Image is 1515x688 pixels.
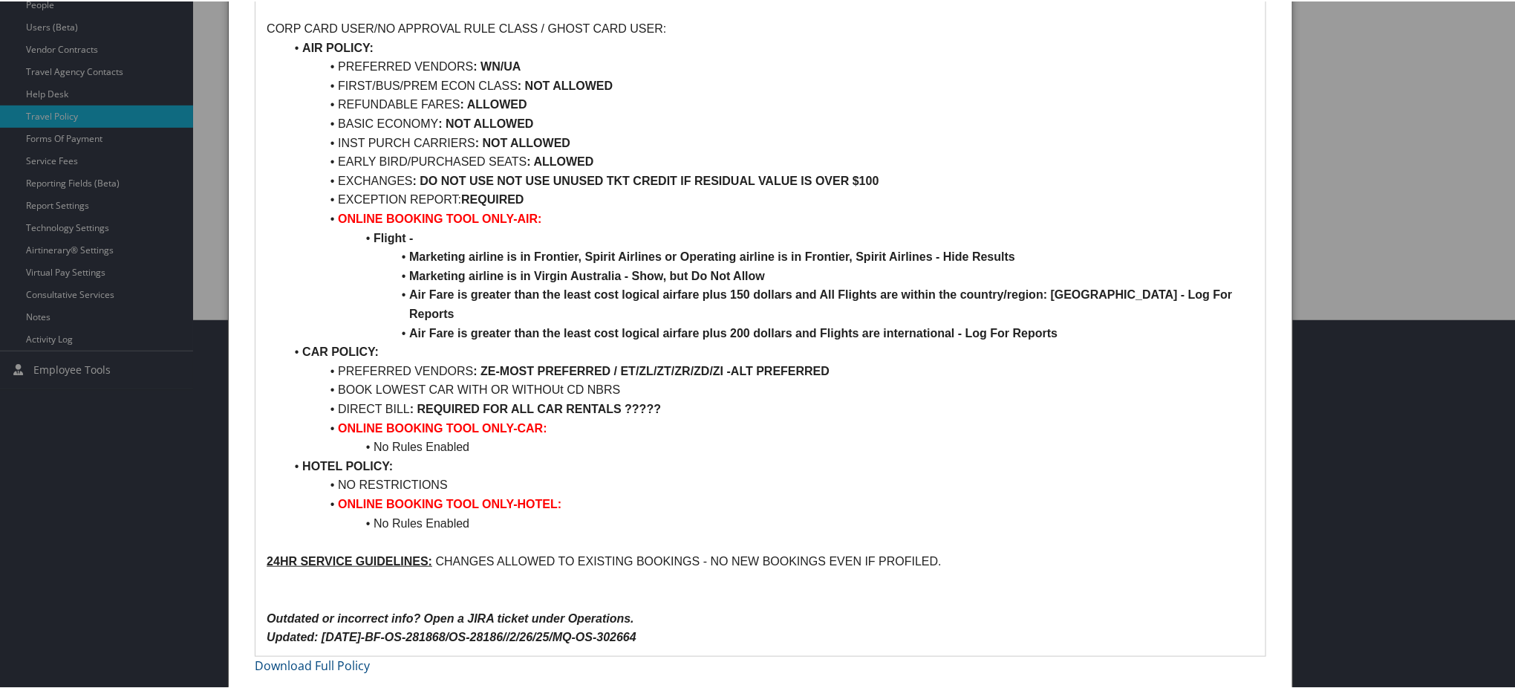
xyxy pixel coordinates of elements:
strong: Air Fare is greater than the least cost logical airfare plus 200 dollars and Flights are internat... [409,325,1058,338]
p: CHANGES ALLOWED TO EXISTING BOOKINGS - NO NEW BOOKINGS EVEN IF PROFILED. [267,551,1254,570]
li: INST PURCH CARRIERS [284,132,1254,152]
li: EXCEPTION REPORT: [284,189,1254,208]
strong: REQUIRED [461,192,524,204]
strong: Flight - [374,230,413,243]
u: 24HR SERVICE GUIDELINES: [267,554,432,566]
strong: : DO NOT USE NOT USE UNUSED TKT CREDIT IF RESIDUAL VALUE IS OVER $100 [413,173,879,186]
li: PREFERRED VENDORS [284,360,1254,380]
strong: : [473,363,477,376]
li: EARLY BIRD/PURCHASED SEATS [284,151,1254,170]
strong: ONLINE BOOKING TOOL ONLY-AIR: [338,211,541,224]
li: BASIC ECONOMY [284,113,1254,132]
p: CORP CARD USER/NO APPROVAL RULE CLASS / GHOST CARD USER: [267,18,1254,37]
em: Updated: [DATE]-BF-OS-281868/OS-28186//2/26/25/MQ-OS-302664 [267,629,636,642]
li: EXCHANGES [284,170,1254,189]
strong: ONLINE BOOKING TOOL ONLY-CAR: [338,421,547,433]
strong: : ALLOWED [527,154,593,166]
strong: : [518,78,521,91]
strong: Marketing airline is in Frontier, Spirit Airlines or Operating airline is in Frontier, Spirit Air... [409,249,1015,262]
li: NO RESTRICTIONS [284,474,1254,493]
li: DIRECT BILL [284,398,1254,418]
strong: : NOT ALLOWED [475,135,570,148]
li: REFUNDABLE FARES [284,94,1254,113]
strong: CAR POLICY: [302,344,379,357]
em: Outdated or incorrect info? Open a JIRA ticket under Operations. [267,611,634,623]
strong: Air Fare is greater than the least cost logical airfare plus 150 dollars and All Flights are with... [409,287,1236,319]
strong: NOT ALLOWED [525,78,613,91]
li: BOOK LOWEST CAR WITH OR WITHOUt CD NBRS [284,379,1254,398]
li: PREFERRED VENDORS [284,56,1254,75]
li: FIRST/BUS/PREM ECON CLASS [284,75,1254,94]
strong: : NOT ALLOWED [438,116,533,129]
li: No Rules Enabled [284,513,1254,532]
strong: ZE-MOST PREFERRED / ET/ZL/ZT/ZR/ZD/ZI -ALT PREFERRED [480,363,830,376]
strong: : ALLOWED [460,97,527,109]
li: No Rules Enabled [284,436,1254,455]
strong: HOTEL POLICY: [302,458,393,471]
a: Download Full Policy [255,656,370,672]
strong: : WN/UA [473,59,521,71]
strong: : REQUIRED FOR ALL CAR RENTALS ????? [410,401,661,414]
strong: Marketing airline is in Virgin Australia - Show, but Do Not Allow [409,268,765,281]
strong: AIR POLICY: [302,40,374,53]
strong: ONLINE BOOKING TOOL ONLY-HOTEL: [338,496,561,509]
